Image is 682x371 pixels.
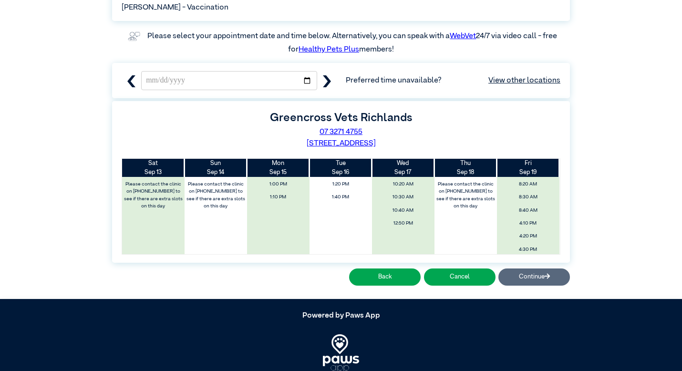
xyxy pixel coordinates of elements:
[249,192,307,203] span: 1:10 PM
[185,159,247,177] th: Sep 14
[122,2,228,13] span: [PERSON_NAME] - Vaccination
[125,29,143,44] img: vet
[374,218,432,229] span: 12:50 PM
[346,75,560,86] span: Preferred time unavailable?
[424,268,496,285] button: Cancel
[499,244,557,255] span: 4:30 PM
[499,192,557,203] span: 8:30 AM
[349,268,421,285] button: Back
[374,179,432,190] span: 10:20 AM
[186,179,247,212] label: Please contact the clinic on [PHONE_NUMBER] to see if there are extra slots on this day
[499,231,557,242] span: 4:20 PM
[488,75,560,86] a: View other locations
[299,46,359,53] a: Healthy Pets Plus
[270,112,413,124] label: Greencross Vets Richlands
[320,128,362,136] a: 07 3271 4755
[247,159,310,177] th: Sep 15
[310,159,372,177] th: Sep 16
[372,159,434,177] th: Sep 17
[312,192,369,203] span: 1:40 PM
[435,179,496,212] label: Please contact the clinic on [PHONE_NUMBER] to see if there are extra slots on this day
[112,311,570,320] h5: Powered by Paws App
[374,192,432,203] span: 10:30 AM
[499,179,557,190] span: 8:20 AM
[499,218,557,229] span: 4:10 PM
[249,179,307,190] span: 1:00 PM
[434,159,497,177] th: Sep 18
[497,159,559,177] th: Sep 19
[123,179,184,212] label: Please contact the clinic on [PHONE_NUMBER] to see if there are extra slots on this day
[307,140,376,147] a: [STREET_ADDRESS]
[499,205,557,216] span: 8:40 AM
[312,179,369,190] span: 1:20 PM
[122,159,185,177] th: Sep 13
[450,32,476,40] a: WebVet
[147,32,558,53] label: Please select your appointment date and time below. Alternatively, you can speak with a 24/7 via ...
[374,205,432,216] span: 10:40 AM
